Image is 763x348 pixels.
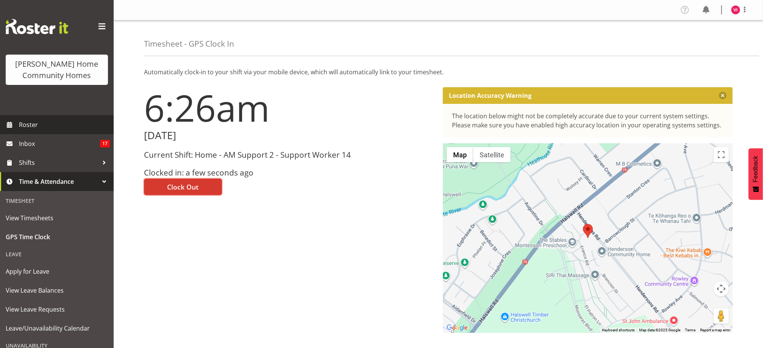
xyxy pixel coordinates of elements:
p: Automatically clock-in to your shift via your mobile device, which will automatically link to you... [144,67,733,77]
a: Open this area in Google Maps (opens a new window) [445,323,470,333]
img: Rosterit website logo [6,19,68,34]
p: Location Accuracy Warning [449,92,532,99]
a: View Timesheets [2,208,112,227]
span: Map data ©2025 Google [639,328,680,332]
button: Drag Pegman onto the map to open Street View [714,309,729,324]
span: Leave/Unavailability Calendar [6,323,108,334]
a: View Leave Requests [2,300,112,319]
div: Leave [2,246,112,262]
span: GPS Time Clock [6,231,108,243]
span: Feedback [752,156,759,182]
span: Apply for Leave [6,266,108,277]
h4: Timesheet - GPS Clock In [144,39,234,48]
button: Show street map [447,147,473,162]
span: Shifts [19,157,99,168]
div: Timesheet [2,193,112,208]
button: Close message [719,92,727,99]
a: Apply for Leave [2,262,112,281]
h2: [DATE] [144,130,434,141]
img: vence-ibo8543.jpg [731,5,740,14]
a: GPS Time Clock [2,227,112,246]
span: View Leave Balances [6,285,108,296]
span: 17 [100,140,110,147]
img: Google [445,323,470,333]
a: Terms [685,328,696,332]
button: Keyboard shortcuts [602,328,635,333]
div: The location below might not be completely accurate due to your current system settings. Please m... [452,111,724,130]
button: Clock Out [144,179,222,195]
button: Feedback - Show survey [749,148,763,200]
div: [PERSON_NAME] Home Community Homes [13,58,100,81]
span: Time & Attendance [19,176,99,187]
h3: Current Shift: Home - AM Support 2 - Support Worker 14 [144,150,434,159]
button: Toggle fullscreen view [714,147,729,162]
button: Show satellite imagery [473,147,511,162]
span: View Leave Requests [6,304,108,315]
h3: Clocked in: a few seconds ago [144,168,434,177]
button: Map camera controls [714,281,729,296]
a: View Leave Balances [2,281,112,300]
a: Leave/Unavailability Calendar [2,319,112,338]
h1: 6:26am [144,87,434,128]
span: Inbox [19,138,100,149]
span: Roster [19,119,110,130]
span: Clock Out [167,182,199,192]
span: View Timesheets [6,212,108,224]
a: Report a map error [700,328,730,332]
